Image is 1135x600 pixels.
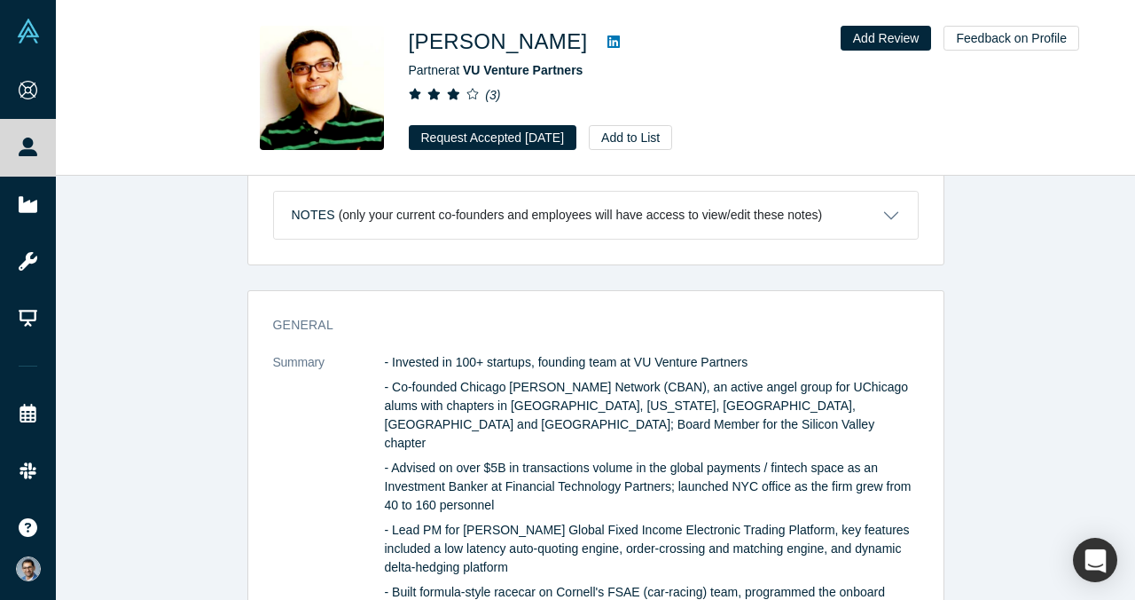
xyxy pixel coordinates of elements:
i: ( 3 ) [485,88,500,102]
p: (only your current co-founders and employees will have access to view/edit these notes) [339,208,823,223]
button: Add Review [841,26,932,51]
p: - Lead PM for [PERSON_NAME] Global Fixed Income Electronic Trading Platform, key features include... [385,521,919,577]
h3: General [273,316,894,335]
button: Request Accepted [DATE] [409,125,577,150]
h1: [PERSON_NAME] [409,26,588,58]
button: Add to List [589,125,672,150]
span: Partner at [409,63,583,77]
p: - Invested in 100+ startups, founding team at VU Venture Partners [385,353,919,372]
p: - Co-founded Chicago [PERSON_NAME] Network (CBAN), an active angel group for UChicago alums with ... [385,378,919,453]
img: Alchemist Vault Logo [16,19,41,43]
h3: Notes [292,206,335,225]
button: Feedback on Profile [943,26,1079,51]
button: Notes (only your current co-founders and employees will have access to view/edit these notes) [274,192,918,239]
img: Aakash Jain's Profile Image [260,26,384,150]
a: VU Venture Partners [463,63,583,77]
img: VP Singh's Account [16,557,41,581]
p: - Advised on over $5B in transactions volume in the global payments / fintech space as an Investm... [385,459,919,515]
